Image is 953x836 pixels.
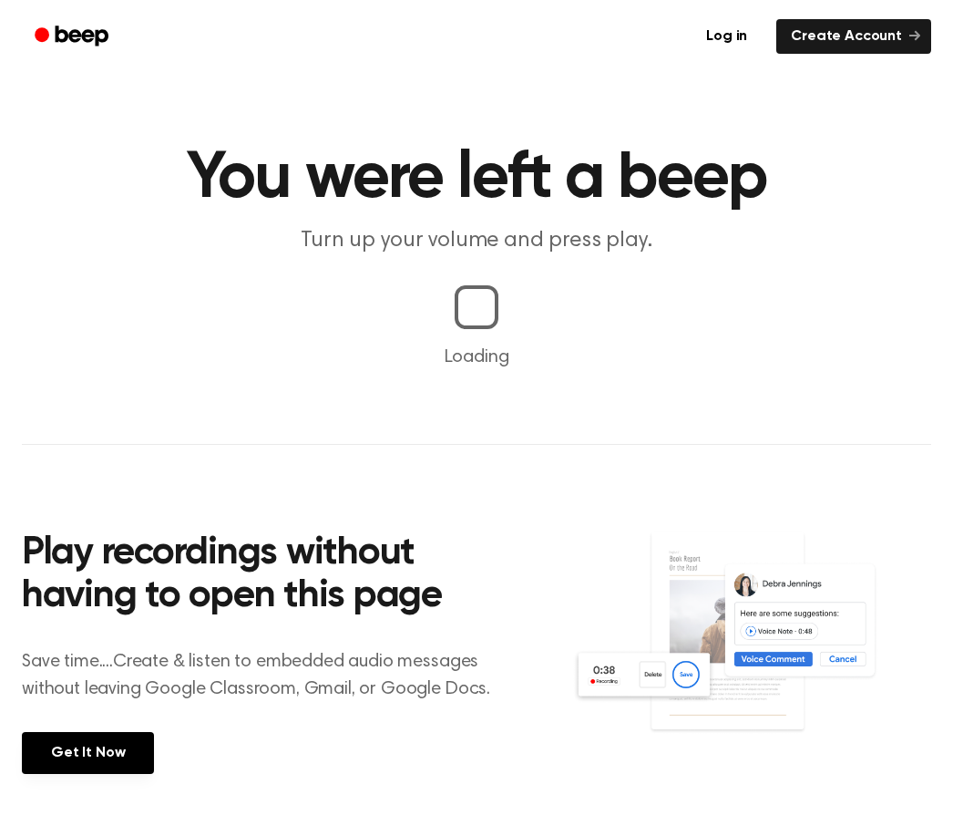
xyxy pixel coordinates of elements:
p: Turn up your volume and press play. [127,226,826,256]
h2: Play recordings without having to open this page [22,532,499,619]
a: Create Account [776,19,931,54]
a: Get It Now [22,732,154,774]
h1: You were left a beep [22,146,931,212]
a: Beep [22,19,125,55]
p: Save time....Create & listen to embedded audio messages without leaving Google Classroom, Gmail, ... [22,648,499,703]
img: Voice Comments on Docs and Recording Widget [572,531,931,769]
a: Log in [688,15,765,57]
p: Loading [22,344,931,371]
